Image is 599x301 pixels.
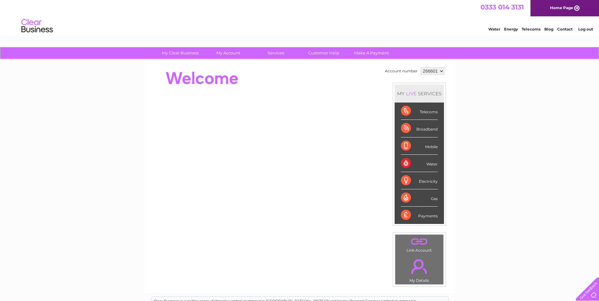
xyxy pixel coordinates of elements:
div: MY SERVICES [395,85,444,103]
a: Blog [544,27,553,31]
a: Water [488,27,500,31]
a: My Clear Business [154,47,206,59]
div: Water [401,155,438,172]
div: Electricity [401,172,438,189]
a: Energy [504,27,518,31]
a: My Account [202,47,254,59]
a: Customer Help [298,47,350,59]
a: Make A Payment [346,47,397,59]
div: Gas [401,189,438,207]
div: Telecoms [401,103,438,120]
div: Mobile [401,137,438,155]
a: Telecoms [522,27,541,31]
a: . [397,236,442,247]
td: Link Account [395,234,444,254]
td: My Details [395,254,444,285]
img: logo.png [21,16,53,36]
td: Account number [383,66,419,76]
div: Clear Business is a trading name of Verastar Limited (registered in [GEOGRAPHIC_DATA] No. 3667643... [151,3,448,31]
div: Broadband [401,120,438,137]
a: Log out [578,27,593,31]
a: . [397,255,442,277]
a: 0333 014 3131 [480,3,524,11]
div: LIVE [405,91,418,97]
a: Services [250,47,302,59]
a: Contact [557,27,573,31]
div: Payments [401,207,438,224]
